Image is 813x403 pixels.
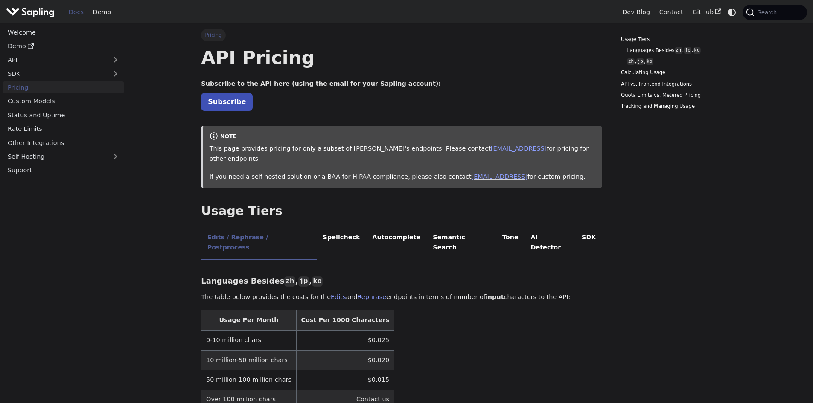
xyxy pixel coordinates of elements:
th: Usage Per Month [201,310,296,331]
p: If you need a self-hosted solution or a BAA for HIPAA compliance, please also contact for custom ... [210,172,596,182]
a: Custom Models [3,95,124,107]
p: The table below provides the costs for the and endpoints in terms of number of characters to the ... [201,292,602,302]
li: SDK [576,226,602,260]
a: Pricing [3,81,124,94]
button: Switch between dark and light mode (currently system mode) [726,6,738,18]
td: 0-10 million chars [201,330,296,350]
code: jp [636,58,644,65]
a: API [3,54,107,66]
nav: Breadcrumbs [201,29,602,41]
strong: Subscribe to the API here (using the email for your Sapling account): [201,80,441,87]
strong: input [486,293,504,300]
a: Tracking and Managing Usage [621,102,737,110]
li: Tone [496,226,525,260]
code: ko [693,47,701,54]
a: [EMAIL_ADDRESS] [491,145,547,152]
th: Cost Per 1000 Characters [296,310,394,331]
code: zh [284,276,295,287]
code: jp [684,47,691,54]
h1: API Pricing [201,46,602,69]
td: $0.015 [296,370,394,390]
a: Rephrase [357,293,386,300]
code: zh [675,47,682,54]
a: Welcome [3,26,124,38]
a: Languages Besideszh,jp,ko [627,46,734,55]
a: zh,jp,ko [627,58,734,66]
a: Status and Uptime [3,109,124,121]
li: AI Detector [525,226,576,260]
a: Demo [3,40,124,52]
a: SDK [3,67,107,80]
code: zh [627,58,635,65]
p: This page provides pricing for only a subset of [PERSON_NAME]'s endpoints. Please contact for pri... [210,144,596,164]
li: Edits / Rephrase / Postprocess [201,226,317,260]
h3: Languages Besides , , [201,276,602,286]
a: Self-Hosting [3,151,124,163]
a: Edits [331,293,346,300]
a: Quota Limits vs. Metered Pricing [621,91,737,99]
td: 50 million-100 million chars [201,370,296,390]
a: Docs [64,6,88,19]
a: API vs. Frontend Integrations [621,80,737,88]
h2: Usage Tiers [201,203,602,219]
span: Search [755,9,782,16]
code: ko [646,58,653,65]
button: Expand sidebar category 'API' [107,54,124,66]
li: Spellcheck [317,226,366,260]
td: $0.025 [296,330,394,350]
a: Other Integrations [3,136,124,149]
li: Semantic Search [427,226,496,260]
a: Contact [655,6,688,19]
a: Rate Limits [3,123,124,135]
li: Autocomplete [366,226,427,260]
a: Usage Tiers [621,35,737,43]
a: GitHub [688,6,726,19]
a: Support [3,164,124,177]
code: jp [298,276,309,287]
button: Expand sidebar category 'SDK' [107,67,124,80]
td: 10 million-50 million chars [201,350,296,370]
code: ko [312,276,323,287]
a: [EMAIL_ADDRESS] [472,173,527,180]
a: Calculating Usage [621,69,737,77]
img: Sapling.ai [6,6,55,18]
span: Pricing [201,29,225,41]
a: Dev Blog [618,6,654,19]
div: note [210,132,596,142]
button: Search (Command+K) [743,5,807,20]
td: $0.020 [296,350,394,370]
a: Subscribe [201,93,253,110]
a: Sapling.aiSapling.ai [6,6,58,18]
a: Demo [88,6,116,19]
